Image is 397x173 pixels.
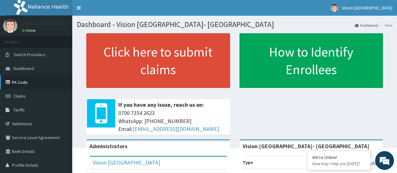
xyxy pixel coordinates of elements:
img: d_794563401_company_1708531726252_794563401 [12,31,25,47]
span: Tariffs [13,107,25,113]
a: Vision [GEOGRAPHIC_DATA] [93,159,160,166]
a: How to Identify Enrollees [239,33,383,88]
span: Claims [13,93,26,99]
a: Dashboard [355,23,378,28]
p: How may I help you today? [312,161,366,166]
span: Dashboard [13,66,34,71]
a: Online [22,28,37,33]
a: Click here to submit claims [86,33,230,88]
img: User Image [330,4,338,12]
img: User Image [3,19,17,33]
h1: Dashboard - Vision [GEOGRAPHIC_DATA]- [GEOGRAPHIC_DATA] [77,20,392,29]
span: We're online! [36,48,87,112]
textarea: Type your message and hit 'Enter' [3,110,120,132]
span: Switch Providers [13,52,46,57]
li: Here [379,23,392,28]
span: 0700 7354 2623 WhatsApp: [PHONE_NUMBER] Email: [118,109,227,133]
b: If you have any issue, reach us on: [118,101,204,108]
div: We're Online! [312,154,366,160]
b: Administrators [89,143,127,150]
strong: Vision [GEOGRAPHIC_DATA]- [GEOGRAPHIC_DATA] [243,143,369,150]
span: Vision [GEOGRAPHIC_DATA] [342,5,392,11]
div: Minimize live chat window [103,3,118,18]
b: Type [243,159,253,165]
div: Chat with us now [33,35,105,43]
a: [EMAIL_ADDRESS][DOMAIN_NAME] [133,125,219,132]
p: Vision [GEOGRAPHIC_DATA] [22,20,89,26]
